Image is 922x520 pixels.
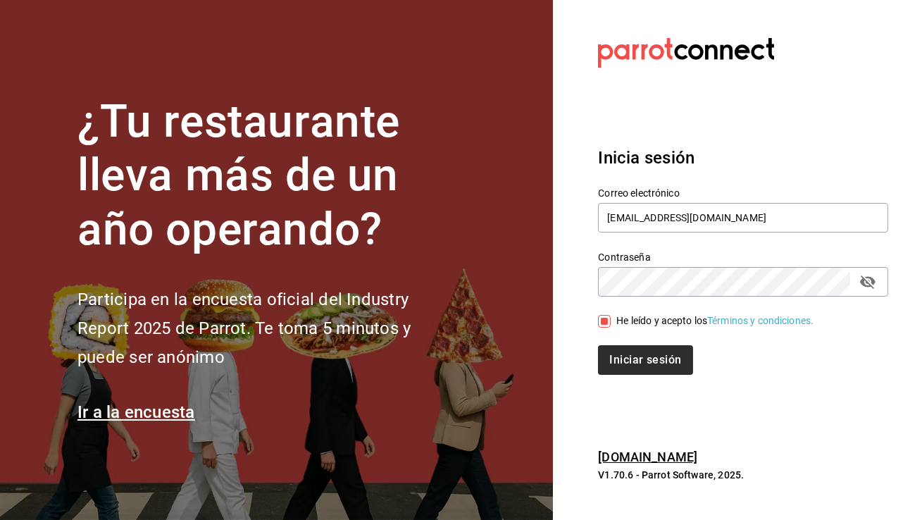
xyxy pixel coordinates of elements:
div: He leído y acepto los [616,314,814,328]
label: Correo electrónico [598,188,888,198]
h3: Inicia sesión [598,145,888,171]
p: V1.70.6 - Parrot Software, 2025. [598,468,888,482]
button: Iniciar sesión [598,345,692,375]
a: Ir a la encuesta [77,402,195,422]
input: Ingresa tu correo electrónico [598,203,888,233]
h1: ¿Tu restaurante lleva más de un año operando? [77,95,458,257]
h2: Participa en la encuesta oficial del Industry Report 2025 de Parrot. Te toma 5 minutos y puede se... [77,285,458,371]
button: passwordField [856,270,880,294]
a: Términos y condiciones. [707,315,814,326]
a: [DOMAIN_NAME] [598,450,697,464]
label: Contraseña [598,252,888,262]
